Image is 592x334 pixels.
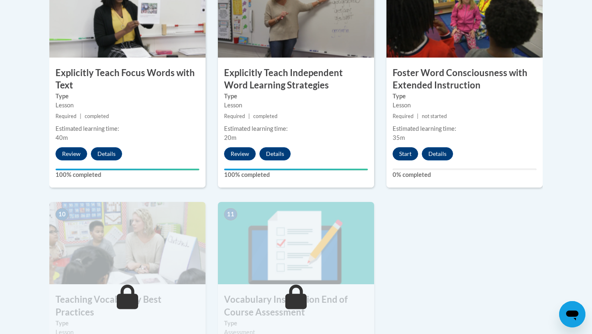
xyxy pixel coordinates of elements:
h3: Vocabulary Instruction End of Course Assessment [218,293,374,319]
label: 100% completed [224,170,368,179]
span: | [248,113,250,119]
span: not started [422,113,447,119]
button: Review [224,147,256,160]
div: Your progress [55,169,199,170]
span: completed [85,113,109,119]
button: Details [259,147,291,160]
span: Required [393,113,414,119]
span: | [417,113,419,119]
h3: Teaching Vocabulary Best Practices [49,293,206,319]
span: | [80,113,81,119]
span: completed [253,113,277,119]
span: Required [55,113,76,119]
label: Type [55,92,199,101]
button: Details [422,147,453,160]
span: 35m [393,134,405,141]
div: Your progress [224,169,368,170]
div: Lesson [393,101,536,110]
label: Type [224,319,368,328]
h3: Explicitly Teach Independent Word Learning Strategies [218,67,374,92]
h3: Foster Word Consciousness with Extended Instruction [386,67,543,92]
h3: Explicitly Teach Focus Words with Text [49,67,206,92]
span: Required [224,113,245,119]
label: Type [224,92,368,101]
span: 11 [224,208,237,220]
div: Estimated learning time: [393,124,536,133]
div: Estimated learning time: [55,124,199,133]
span: 40m [55,134,68,141]
label: 100% completed [55,170,199,179]
label: Type [393,92,536,101]
button: Start [393,147,418,160]
iframe: Button to launch messaging window [559,301,585,327]
div: Estimated learning time: [224,124,368,133]
div: Lesson [55,101,199,110]
div: Lesson [224,101,368,110]
img: Course Image [49,202,206,284]
span: 20m [224,134,236,141]
span: 10 [55,208,69,220]
button: Details [91,147,122,160]
label: Type [55,319,199,328]
button: Review [55,147,87,160]
img: Course Image [218,202,374,284]
label: 0% completed [393,170,536,179]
